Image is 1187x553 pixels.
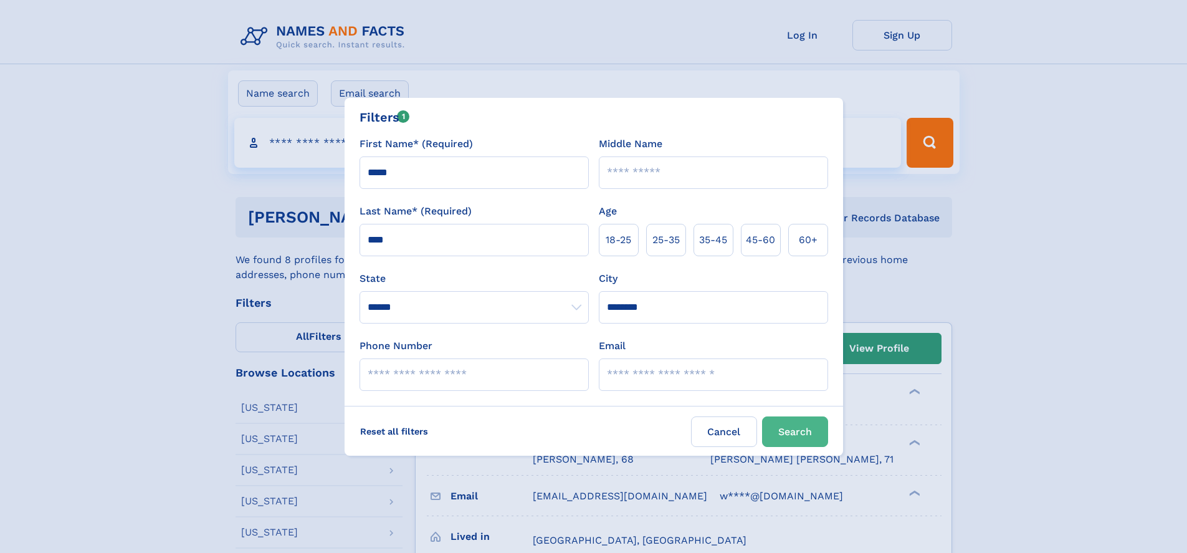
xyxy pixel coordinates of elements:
[746,233,775,248] span: 45‑60
[599,339,626,353] label: Email
[652,233,680,248] span: 25‑35
[799,233,818,248] span: 60+
[360,204,472,219] label: Last Name* (Required)
[599,271,617,286] label: City
[699,233,727,248] span: 35‑45
[762,416,828,447] button: Search
[360,108,410,127] div: Filters
[691,416,757,447] label: Cancel
[360,137,473,151] label: First Name* (Required)
[599,204,617,219] label: Age
[352,416,436,446] label: Reset all filters
[360,339,432,353] label: Phone Number
[599,137,662,151] label: Middle Name
[606,233,631,248] span: 18‑25
[360,271,589,286] label: State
